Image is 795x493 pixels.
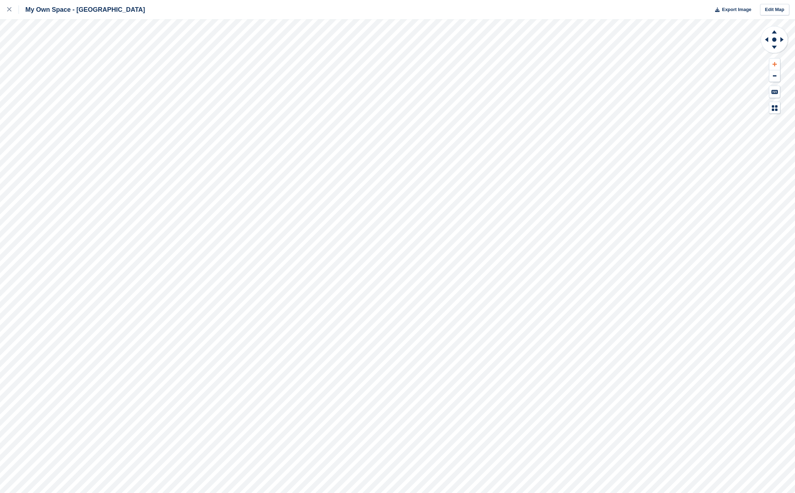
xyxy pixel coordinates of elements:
[19,5,145,14] div: My Own Space - [GEOGRAPHIC_DATA]
[760,4,789,16] a: Edit Map
[769,86,780,98] button: Keyboard Shortcuts
[722,6,751,13] span: Export Image
[769,102,780,114] button: Map Legend
[769,59,780,70] button: Zoom In
[711,4,751,16] button: Export Image
[769,70,780,82] button: Zoom Out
